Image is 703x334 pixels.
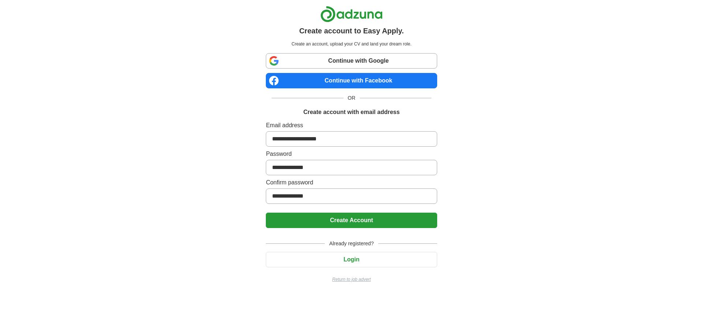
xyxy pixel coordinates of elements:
[266,73,437,88] a: Continue with Facebook
[299,25,404,36] h1: Create account to Easy Apply.
[266,150,437,158] label: Password
[266,252,437,267] button: Login
[266,256,437,263] a: Login
[303,108,399,117] h1: Create account with email address
[266,213,437,228] button: Create Account
[266,53,437,69] a: Continue with Google
[267,41,435,47] p: Create an account, upload your CV and land your dream role.
[266,121,437,130] label: Email address
[266,178,437,187] label: Confirm password
[320,6,383,22] img: Adzuna logo
[266,276,437,283] a: Return to job advert
[325,240,378,247] span: Already registered?
[343,94,360,102] span: OR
